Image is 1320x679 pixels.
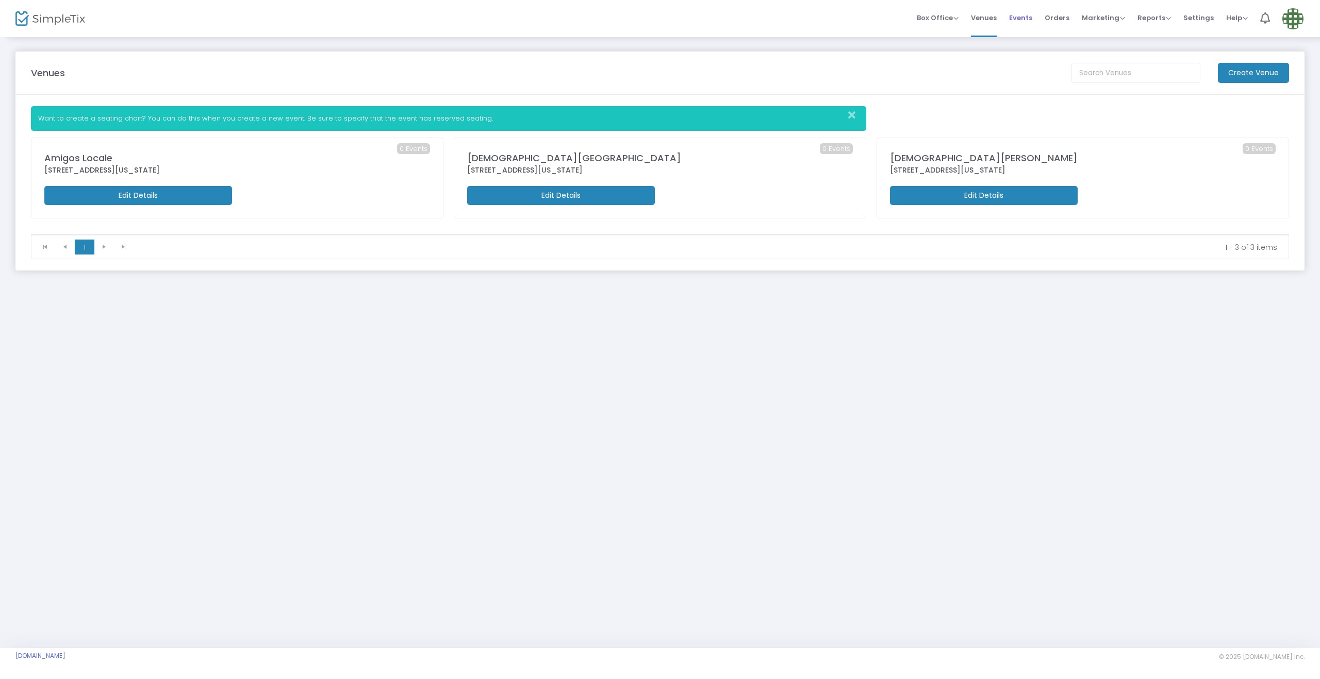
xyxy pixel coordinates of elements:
span: Orders [1045,5,1069,31]
div: Want to create a seating chart? You can do this when you create a new event. Be sure to specify t... [31,106,866,131]
span: Help [1226,13,1248,23]
div: [STREET_ADDRESS][US_STATE] [467,165,853,176]
div: [STREET_ADDRESS][US_STATE] [890,165,1276,176]
input: Search Venues [1071,63,1200,83]
button: Close [845,107,866,124]
div: [STREET_ADDRESS][US_STATE] [44,165,430,176]
span: 0 Events [820,143,853,155]
span: Venues [971,5,997,31]
div: [DEMOGRAPHIC_DATA][GEOGRAPHIC_DATA] [467,151,853,165]
kendo-pager-info: 1 - 3 of 3 items [141,242,1277,252]
span: 0 Events [397,143,430,155]
span: Settings [1183,5,1214,31]
div: Amigos Locale [44,151,430,165]
span: Marketing [1082,13,1125,23]
m-button: Create Venue [1218,63,1289,83]
span: Events [1009,5,1032,31]
m-button: Edit Details [890,186,1078,205]
m-button: Edit Details [44,186,232,205]
m-button: Edit Details [467,186,655,205]
m-panel-title: Venues [31,66,65,80]
span: Box Office [917,13,959,23]
span: Reports [1137,13,1171,23]
a: [DOMAIN_NAME] [15,652,65,660]
span: Page 1 [75,240,94,255]
span: 0 Events [1243,143,1276,155]
div: [DEMOGRAPHIC_DATA][PERSON_NAME] [890,151,1276,165]
span: © 2025 [DOMAIN_NAME] Inc. [1219,653,1305,661]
